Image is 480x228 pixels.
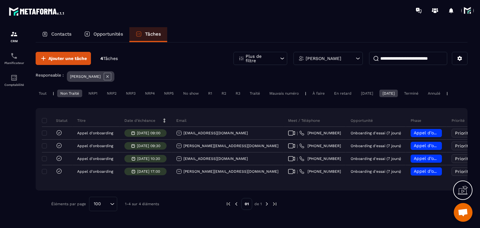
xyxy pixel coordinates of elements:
p: 01 [241,198,252,210]
p: Contacts [51,31,72,37]
a: Opportunités [78,27,129,42]
p: Éléments par page [51,202,86,206]
p: Appel d'onboarding [77,144,113,148]
span: Priorité [455,169,471,174]
div: Annulé [425,90,443,97]
span: 100 [92,201,103,207]
p: Tâches [145,31,161,37]
span: | [297,156,298,161]
img: scheduler [10,52,18,60]
img: accountant [10,74,18,82]
p: Onboarding d'essai (7 jours) [351,169,401,174]
p: Onboarding d'essai (7 jours) [351,156,401,161]
a: [PHONE_NUMBER] [299,156,341,161]
div: [DATE] [358,90,376,97]
p: [DATE] 09:30 [137,144,160,148]
div: Tout [36,90,50,97]
p: Opportunités [93,31,123,37]
span: Appel d’onboarding planifié [414,130,473,135]
p: [DATE] 17:00 [137,169,160,174]
span: Ajouter une tâche [48,55,87,62]
img: next [272,201,277,207]
span: Appel d’onboarding planifié [414,143,473,148]
p: [DATE] 10:30 [137,156,160,161]
p: Statut [43,118,67,123]
div: En retard [331,90,355,97]
div: Search for option [89,197,117,211]
p: Appel d'onboarding [77,131,113,135]
a: [PHONE_NUMBER] [299,131,341,136]
p: Date d’échéance [124,118,155,123]
p: 4 [100,56,118,62]
span: Priorité [455,131,471,136]
a: Tâches [129,27,167,42]
p: Email [176,118,187,123]
a: schedulerschedulerPlanificateur [2,47,27,69]
p: Planificateur [2,61,27,65]
span: | [297,144,298,148]
div: Non Traité [57,90,82,97]
p: Onboarding d'essai (7 jours) [351,131,401,135]
a: formationformationCRM [2,26,27,47]
a: Contacts [36,27,78,42]
div: NRP4 [142,90,158,97]
p: 1-4 sur 4 éléments [125,202,159,206]
p: Phase [411,118,421,123]
div: NRP2 [104,90,120,97]
span: Tâches [103,56,118,61]
div: À faire [309,90,328,97]
p: | [305,91,306,96]
div: No show [180,90,202,97]
div: NRP1 [85,90,101,97]
span: Priorité [455,156,471,161]
div: R1 [205,90,215,97]
p: Onboarding d'essai (7 jours) [351,144,401,148]
div: NRP5 [161,90,177,97]
p: Meet / Téléphone [288,118,320,123]
span: Appel d’onboarding planifié [414,156,473,161]
div: Mauvais numéro [266,90,302,97]
p: Appel d'onboarding [77,156,113,161]
p: Appel d'onboarding [77,169,113,174]
p: Priorité [452,118,465,123]
img: prev [233,201,239,207]
p: [PERSON_NAME] [306,56,341,61]
input: Search for option [103,201,108,207]
span: Appel d’onboarding planifié [414,169,473,174]
p: [PERSON_NAME] [70,74,101,79]
div: NRP3 [123,90,139,97]
p: | [447,91,448,96]
div: Terminé [401,90,422,97]
div: R3 [232,90,243,97]
img: logo [9,6,65,17]
img: next [264,201,270,207]
span: Priorité [455,143,471,148]
img: prev [226,201,231,207]
div: [DATE] [379,90,398,97]
span: | [297,169,298,174]
span: | [297,131,298,136]
p: Plus de filtre [246,54,273,63]
p: de 1 [254,201,262,206]
div: Traité [247,90,263,97]
p: Opportunité [351,118,373,123]
img: formation [10,30,18,38]
a: accountantaccountantComptabilité [2,69,27,91]
p: Responsable : [36,73,64,77]
p: CRM [2,39,27,43]
a: Ouvrir le chat [454,203,472,222]
div: R2 [218,90,229,97]
a: [PHONE_NUMBER] [299,169,341,174]
a: [PHONE_NUMBER] [299,143,341,148]
p: Titre [77,118,86,123]
p: | [53,91,54,96]
p: Comptabilité [2,83,27,87]
p: [DATE] 09:00 [137,131,160,135]
button: Ajouter une tâche [36,52,91,65]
